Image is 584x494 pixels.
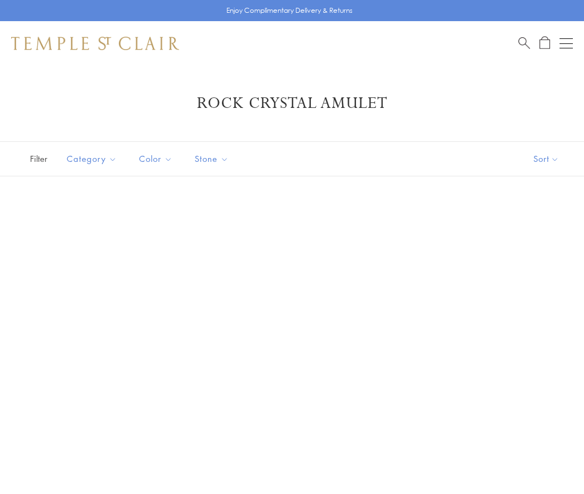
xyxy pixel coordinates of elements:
[58,146,125,171] button: Category
[11,37,179,50] img: Temple St. Clair
[61,152,125,166] span: Category
[186,146,237,171] button: Stone
[189,152,237,166] span: Stone
[133,152,181,166] span: Color
[560,37,573,50] button: Open navigation
[518,36,530,50] a: Search
[508,142,584,176] button: Show sort by
[131,146,181,171] button: Color
[226,5,353,16] p: Enjoy Complimentary Delivery & Returns
[540,36,550,50] a: Open Shopping Bag
[28,93,556,113] h1: Rock Crystal Amulet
